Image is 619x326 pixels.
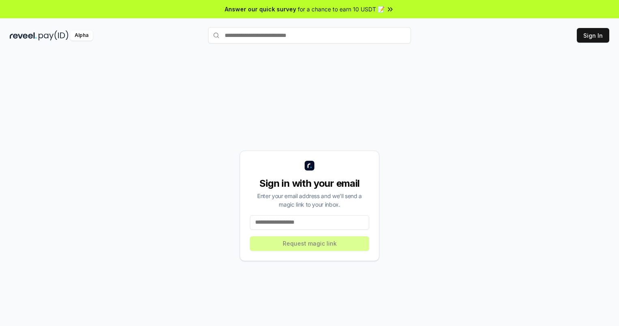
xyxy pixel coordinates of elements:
div: Enter your email address and we’ll send a magic link to your inbox. [250,192,369,209]
span: for a chance to earn 10 USDT 📝 [298,5,385,13]
img: pay_id [39,30,69,41]
img: reveel_dark [10,30,37,41]
div: Alpha [70,30,93,41]
span: Answer our quick survey [225,5,296,13]
div: Sign in with your email [250,177,369,190]
button: Sign In [577,28,609,43]
img: logo_small [305,161,314,171]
